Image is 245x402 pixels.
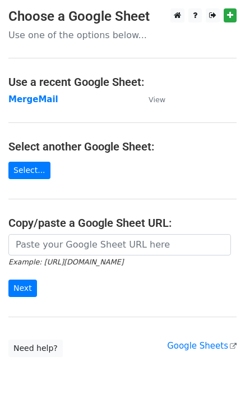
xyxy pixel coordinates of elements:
a: MergeMail [8,94,58,104]
input: Paste your Google Sheet URL here [8,234,231,255]
small: Example: [URL][DOMAIN_NAME] [8,258,123,266]
h4: Select another Google Sheet: [8,140,237,153]
small: View [149,95,165,104]
h4: Copy/paste a Google Sheet URL: [8,216,237,230]
a: Need help? [8,340,63,357]
a: Google Sheets [167,341,237,351]
a: Select... [8,162,50,179]
a: View [137,94,165,104]
h4: Use a recent Google Sheet: [8,75,237,89]
h3: Choose a Google Sheet [8,8,237,25]
p: Use one of the options below... [8,29,237,41]
input: Next [8,280,37,297]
